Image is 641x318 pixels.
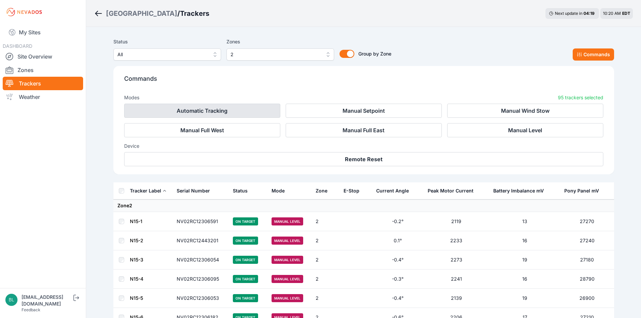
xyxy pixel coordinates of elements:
button: All [113,48,221,61]
td: 2 [312,212,340,231]
a: N15-1 [130,218,142,224]
span: On Target [233,256,258,264]
nav: Breadcrumb [94,5,209,22]
div: 04 : 19 [583,11,596,16]
label: Zones [226,38,334,46]
button: Peak Motor Current [428,183,479,199]
h3: Trackers [180,9,209,18]
span: Manual Level [272,256,303,264]
td: -0.4° [372,289,423,308]
div: [EMAIL_ADDRESS][DOMAIN_NAME] [22,294,72,307]
h3: Modes [124,94,139,101]
img: blippencott@invenergy.com [5,294,17,306]
a: My Sites [3,24,83,40]
button: Current Angle [376,183,414,199]
button: Status [233,183,253,199]
button: Remote Reset [124,152,603,166]
td: 2 [312,231,340,250]
td: -0.4° [372,250,423,270]
button: Manual Full East [286,123,442,137]
td: -0.3° [372,270,423,289]
td: 2 [312,289,340,308]
button: Automatic Tracking [124,104,280,118]
button: E-Stop [344,183,365,199]
a: N15-5 [130,295,143,301]
button: Manual Wind Stow [447,104,603,118]
a: N15-2 [130,238,143,243]
td: NV02RC12306053 [173,289,229,308]
td: 27180 [560,250,614,270]
button: 2 [226,48,334,61]
p: 95 trackers selected [558,94,603,101]
div: Tracker Label [130,187,161,194]
span: 2 [230,50,321,59]
td: 16 [489,270,560,289]
div: Mode [272,187,285,194]
label: Status [113,38,221,46]
td: 2139 [424,289,490,308]
img: Nevados [5,7,43,17]
td: 2 [312,250,340,270]
button: Mode [272,183,290,199]
div: Status [233,187,248,194]
span: DASHBOARD [3,43,32,49]
td: Zone 2 [113,200,614,212]
div: Zone [316,187,327,194]
div: E-Stop [344,187,359,194]
span: All [117,50,208,59]
div: Serial Number [177,187,210,194]
td: NV02RC12306054 [173,250,229,270]
a: N15-4 [130,276,143,282]
button: Manual Full West [124,123,280,137]
div: Battery Imbalance mV [493,187,544,194]
td: 2241 [424,270,490,289]
td: 0.1° [372,231,423,250]
td: 19 [489,250,560,270]
span: 10:20 AM [603,11,621,16]
td: NV02RC12306095 [173,270,229,289]
button: Commands [573,48,614,61]
span: On Target [233,294,258,302]
td: 27240 [560,231,614,250]
button: Pony Panel mV [564,183,604,199]
td: NV02RC12443201 [173,231,229,250]
p: Commands [124,74,603,89]
a: Zones [3,63,83,77]
td: 16 [489,231,560,250]
h3: Device [124,143,603,149]
td: 2233 [424,231,490,250]
td: 26900 [560,289,614,308]
span: Next update in [555,11,582,16]
span: / [177,9,180,18]
span: Manual Level [272,217,303,225]
a: Site Overview [3,50,83,63]
div: Current Angle [376,187,409,194]
td: 13 [489,212,560,231]
a: Trackers [3,77,83,90]
td: 2 [312,270,340,289]
span: Manual Level [272,294,303,302]
a: Feedback [22,307,40,312]
a: Weather [3,90,83,104]
button: Battery Imbalance mV [493,183,549,199]
span: On Target [233,275,258,283]
span: Manual Level [272,275,303,283]
td: -0.2° [372,212,423,231]
span: EDT [622,11,630,16]
button: Manual Level [447,123,603,137]
span: Group by Zone [358,51,391,57]
td: 2119 [424,212,490,231]
td: 28790 [560,270,614,289]
div: Peak Motor Current [428,187,473,194]
span: Manual Level [272,237,303,245]
span: On Target [233,217,258,225]
button: Manual Setpoint [286,104,442,118]
span: On Target [233,237,258,245]
a: [GEOGRAPHIC_DATA] [106,9,177,18]
a: N15-3 [130,257,143,262]
td: 19 [489,289,560,308]
button: Serial Number [177,183,215,199]
div: Pony Panel mV [564,187,599,194]
button: Tracker Label [130,183,167,199]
